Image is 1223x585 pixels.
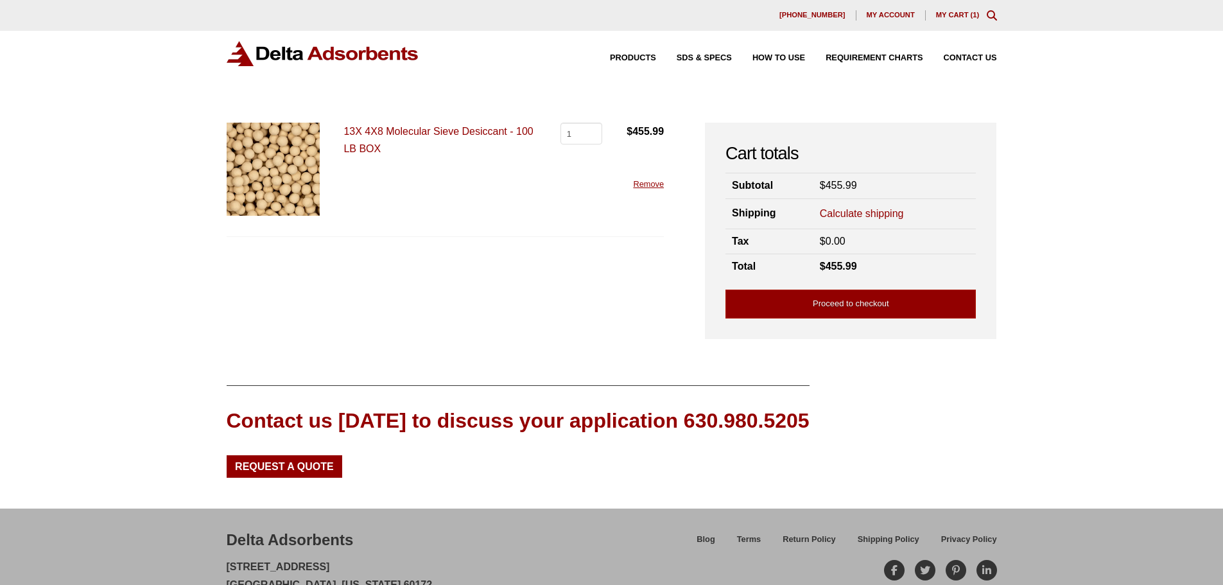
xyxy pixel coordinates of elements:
bdi: 455.99 [627,126,664,137]
a: Calculate shipping [820,207,904,221]
a: 13X 4X8 Molecular Sieve Desiccant - 100 LB BOX [343,126,533,154]
a: SDS & SPECS [656,54,732,62]
img: Delta Adsorbents [227,41,419,66]
span: 1 [973,11,976,19]
div: Contact us [DATE] to discuss your application 630.980.5205 [227,406,810,435]
bdi: 0.00 [820,236,846,247]
span: Shipping Policy [858,536,919,544]
a: My account [856,10,926,21]
span: Privacy Policy [941,536,997,544]
a: [PHONE_NUMBER] [769,10,856,21]
th: Subtotal [725,173,813,198]
span: $ [820,180,826,191]
span: Terms [737,536,761,544]
span: My account [867,12,915,19]
input: Product quantity [560,123,602,144]
span: SDS & SPECS [677,54,732,62]
th: Shipping [725,198,813,229]
th: Total [725,254,813,279]
span: Products [610,54,656,62]
span: Request a Quote [235,462,334,472]
span: $ [820,236,826,247]
a: Remove this item [633,179,664,189]
span: $ [627,126,632,137]
a: Return Policy [772,532,847,555]
a: Privacy Policy [930,532,997,555]
span: Contact Us [944,54,997,62]
a: Requirement Charts [805,54,923,62]
a: How to Use [732,54,805,62]
bdi: 455.99 [820,261,857,272]
span: [PHONE_NUMBER] [779,12,846,19]
span: How to Use [752,54,805,62]
a: Request a Quote [227,455,343,477]
h2: Cart totals [725,143,976,164]
span: Return Policy [783,536,836,544]
a: Products [589,54,656,62]
a: Shipping Policy [847,532,930,555]
img: 13X 4X8 Molecular Sieve Desiccant - 100 LB BOX [227,123,320,216]
div: Toggle Modal Content [987,10,997,21]
div: Delta Adsorbents [227,529,354,551]
a: Blog [686,532,725,555]
span: Requirement Charts [826,54,923,62]
bdi: 455.99 [820,180,857,191]
a: Contact Us [923,54,997,62]
a: Proceed to checkout [725,290,976,319]
a: My Cart (1) [936,11,980,19]
th: Tax [725,229,813,254]
a: Terms [726,532,772,555]
span: Blog [697,536,715,544]
span: $ [820,261,826,272]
